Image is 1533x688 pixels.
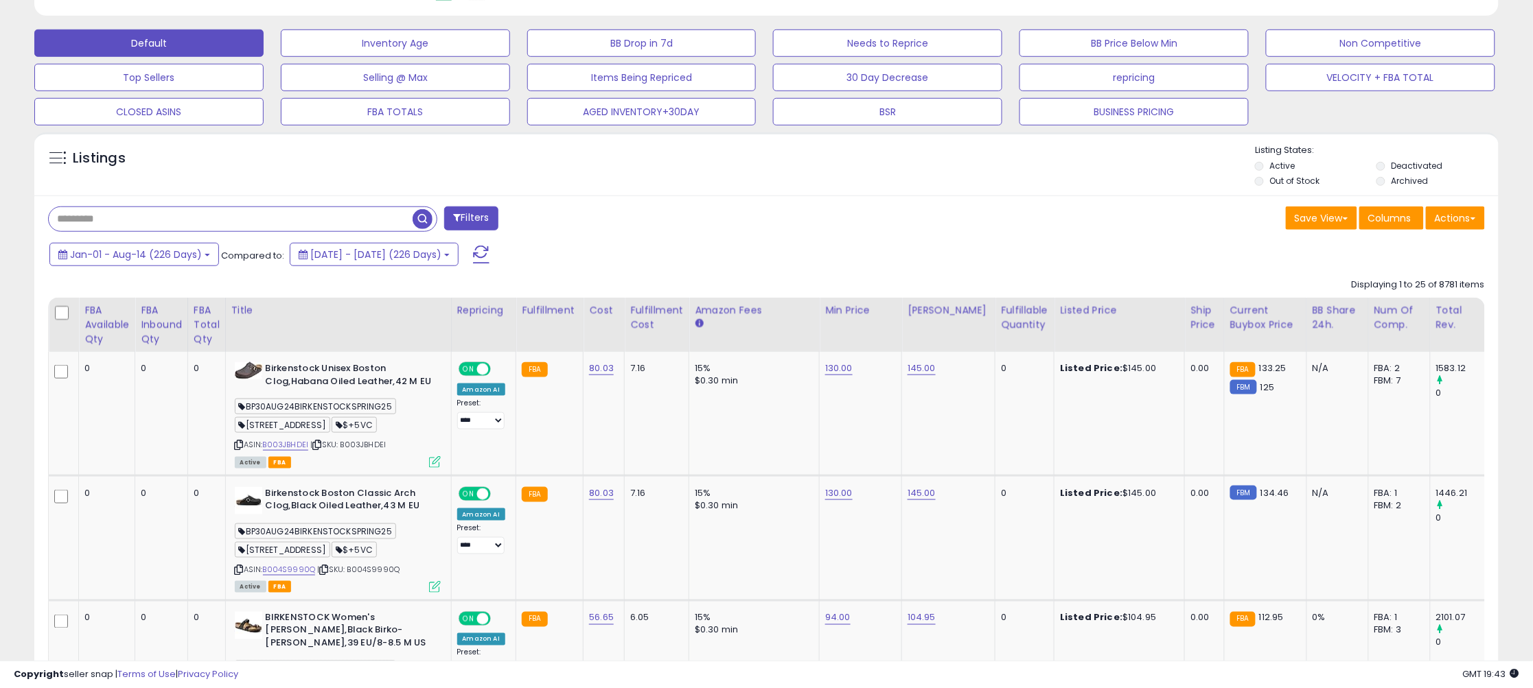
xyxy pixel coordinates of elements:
[1436,487,1492,499] div: 1446.21
[695,375,809,387] div: $0.30 min
[1313,362,1358,375] div: N/A
[70,248,202,261] span: Jan-01 - Aug-14 (226 Days)
[1374,612,1420,624] div: FBA: 1
[141,362,177,375] div: 0
[332,542,377,558] span: $+5VC
[460,613,477,624] span: ON
[460,364,477,375] span: ON
[1436,362,1492,375] div: 1583.12
[290,243,459,266] button: [DATE] - [DATE] (226 Days)
[268,457,292,468] span: FBA
[630,487,678,499] div: 7.16
[825,486,853,500] a: 130.00
[630,303,683,332] div: Fulfillment Cost
[1426,206,1485,230] button: Actions
[1060,487,1174,499] div: $145.00
[194,487,215,499] div: 0
[1463,667,1519,680] span: 2025-08-15 19:43 GMT
[695,624,809,637] div: $0.30 min
[14,667,64,680] strong: Copyright
[1436,512,1492,524] div: 0
[235,362,262,379] img: 31WRFWX52GL._SL40_.jpg
[194,303,220,346] div: FBA Total Qty
[1001,362,1044,375] div: 0
[457,399,506,429] div: Preset:
[332,417,377,433] span: $+5VC
[235,362,441,466] div: ASIN:
[1374,624,1420,637] div: FBM: 3
[235,581,266,593] span: All listings currently available for purchase on Amazon
[488,364,510,375] span: OFF
[194,612,215,624] div: 0
[84,487,124,499] div: 0
[235,542,331,558] span: [STREET_ADDRESS]
[49,243,219,266] button: Jan-01 - Aug-14 (226 Days)
[695,487,809,499] div: 15%
[1001,487,1044,499] div: 0
[281,29,510,57] button: Inventory Age
[1001,612,1044,624] div: 0
[1436,303,1486,332] div: Total Rev.
[522,487,547,502] small: FBA
[310,248,441,261] span: [DATE] - [DATE] (226 Days)
[266,612,433,654] b: BIRKENSTOCK Women's [PERSON_NAME],Black Birko-[PERSON_NAME],39 EU/8-8.5 M US
[263,439,309,451] a: B003JBHDEI
[1436,387,1492,399] div: 0
[1060,361,1122,375] b: Listed Price:
[1270,160,1295,171] label: Active
[773,29,1002,57] button: Needs to Reprice
[1313,487,1358,499] div: N/A
[522,612,547,627] small: FBA
[1230,362,1256,377] small: FBA
[1436,637,1492,649] div: 0
[695,612,809,624] div: 15%
[235,487,441,591] div: ASIN:
[1260,486,1289,499] span: 134.46
[457,303,511,318] div: Repricing
[589,303,619,318] div: Cost
[1270,175,1320,187] label: Out of Stock
[263,564,316,576] a: B004S9990Q
[695,318,703,330] small: Amazon Fees.
[589,611,614,625] a: 56.65
[1190,487,1213,499] div: 0.00
[908,611,936,625] a: 104.95
[1190,362,1213,375] div: 0.00
[488,613,510,624] span: OFF
[1368,211,1411,225] span: Columns
[1230,612,1256,627] small: FBA
[488,488,510,499] span: OFF
[1019,98,1249,126] button: BUSINESS PRICING
[1359,206,1424,230] button: Columns
[73,149,126,168] h5: Listings
[630,612,678,624] div: 6.05
[527,98,757,126] button: AGED INVENTORY+30DAY
[34,29,264,57] button: Default
[117,667,176,680] a: Terms of Use
[1060,362,1174,375] div: $145.00
[825,611,851,625] a: 94.00
[444,206,498,230] button: Filters
[34,64,264,91] button: Top Sellers
[141,612,177,624] div: 0
[235,487,262,514] img: 310rT7-LSfS._SL40_.jpg
[1060,612,1174,624] div: $104.95
[1060,303,1179,318] div: Listed Price
[1266,64,1495,91] button: VELOCITY + FBA TOTAL
[457,523,506,554] div: Preset:
[908,303,989,318] div: [PERSON_NAME]
[908,486,936,500] a: 145.00
[141,487,177,499] div: 0
[589,361,614,375] a: 80.03
[825,361,853,375] a: 130.00
[1352,278,1485,292] div: Displaying 1 to 25 of 8781 items
[231,303,446,318] div: Title
[460,488,477,499] span: ON
[268,581,292,593] span: FBA
[457,508,505,521] div: Amazon AI
[522,362,547,377] small: FBA
[1374,499,1420,512] div: FBM: 2
[1374,487,1420,499] div: FBA: 1
[281,64,510,91] button: Selling @ Max
[695,362,809,375] div: 15%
